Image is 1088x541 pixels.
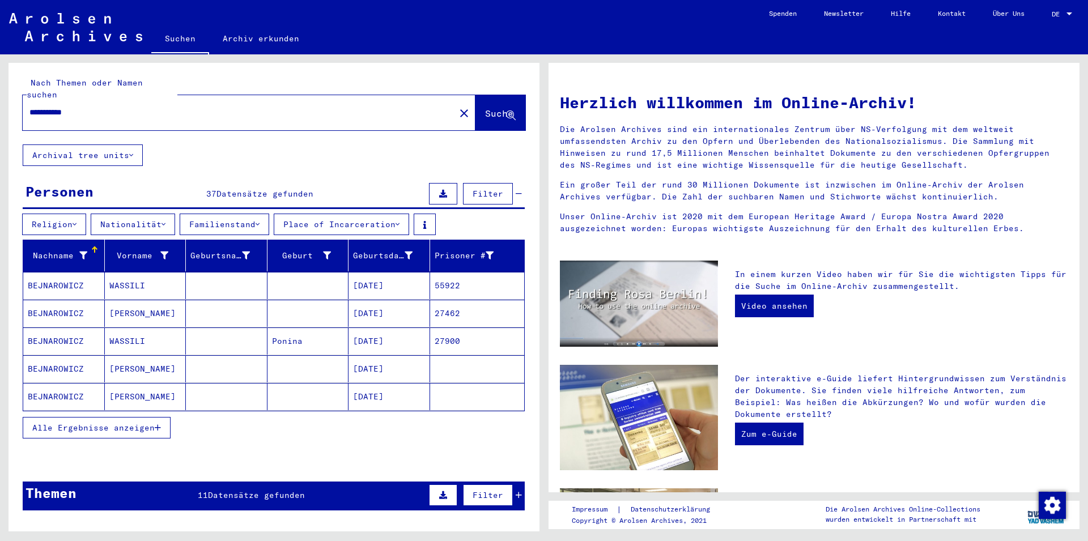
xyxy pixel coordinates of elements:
[463,484,513,506] button: Filter
[23,383,105,410] mat-cell: BEJNAROWICZ
[826,504,980,514] p: Die Arolsen Archives Online-Collections
[353,246,430,265] div: Geburtsdatum
[348,240,430,271] mat-header-cell: Geburtsdatum
[206,189,216,199] span: 37
[473,189,503,199] span: Filter
[28,246,104,265] div: Nachname
[186,240,267,271] mat-header-cell: Geburtsname
[105,327,186,355] mat-cell: WASSILI
[435,246,511,265] div: Prisoner #
[453,101,475,124] button: Clear
[216,189,313,199] span: Datensätze gefunden
[430,300,525,327] mat-cell: 27462
[272,246,348,265] div: Geburt‏
[572,504,724,516] div: |
[23,355,105,382] mat-cell: BEJNAROWICZ
[180,214,269,235] button: Familienstand
[348,383,430,410] mat-cell: [DATE]
[430,272,525,299] mat-cell: 55922
[560,261,718,347] img: video.jpg
[22,214,86,235] button: Religion
[473,490,503,500] span: Filter
[23,272,105,299] mat-cell: BEJNAROWICZ
[826,514,980,525] p: wurden entwickelt in Partnerschaft mit
[105,300,186,327] mat-cell: [PERSON_NAME]
[105,240,186,271] mat-header-cell: Vorname
[23,240,105,271] mat-header-cell: Nachname
[272,250,331,262] div: Geburt‏
[23,144,143,166] button: Archival tree units
[109,250,169,262] div: Vorname
[25,483,76,503] div: Themen
[348,327,430,355] mat-cell: [DATE]
[151,25,209,54] a: Suchen
[435,250,494,262] div: Prisoner #
[28,250,87,262] div: Nachname
[735,423,804,445] a: Zum e-Guide
[23,300,105,327] mat-cell: BEJNAROWICZ
[23,417,171,438] button: Alle Ergebnisse anzeigen
[105,355,186,382] mat-cell: [PERSON_NAME]
[208,490,305,500] span: Datensätze gefunden
[32,423,155,433] span: Alle Ergebnisse anzeigen
[353,250,413,262] div: Geburtsdatum
[572,516,724,526] p: Copyright © Arolsen Archives, 2021
[198,490,208,500] span: 11
[348,355,430,382] mat-cell: [DATE]
[572,504,617,516] a: Impressum
[1025,500,1068,529] img: yv_logo.png
[457,107,471,120] mat-icon: close
[25,181,93,202] div: Personen
[735,269,1068,292] p: In einem kurzen Video haben wir für Sie die wichtigsten Tipps für die Suche im Online-Archiv zusa...
[1052,10,1064,18] span: DE
[735,295,814,317] a: Video ansehen
[1039,492,1066,519] img: Zustimmung ändern
[9,13,142,41] img: Arolsen_neg.svg
[109,246,186,265] div: Vorname
[560,211,1068,235] p: Unser Online-Archiv ist 2020 mit dem European Heritage Award / Europa Nostra Award 2020 ausgezeic...
[23,327,105,355] mat-cell: BEJNAROWICZ
[463,183,513,205] button: Filter
[560,123,1068,171] p: Die Arolsen Archives sind ein internationales Zentrum über NS-Verfolgung mit dem weltweit umfasse...
[190,246,267,265] div: Geburtsname
[430,327,525,355] mat-cell: 27900
[190,250,250,262] div: Geburtsname
[267,240,349,271] mat-header-cell: Geburt‏
[560,91,1068,114] h1: Herzlich willkommen im Online-Archiv!
[348,272,430,299] mat-cell: [DATE]
[27,78,143,100] mat-label: Nach Themen oder Namen suchen
[735,373,1068,420] p: Der interaktive e-Guide liefert Hintergrundwissen zum Verständnis der Dokumente. Sie finden viele...
[430,240,525,271] mat-header-cell: Prisoner #
[105,383,186,410] mat-cell: [PERSON_NAME]
[105,272,186,299] mat-cell: WASSILI
[560,365,718,470] img: eguide.jpg
[560,179,1068,203] p: Ein großer Teil der rund 30 Millionen Dokumente ist inzwischen im Online-Archiv der Arolsen Archi...
[622,504,724,516] a: Datenschutzerklärung
[209,25,313,52] a: Archiv erkunden
[475,95,525,130] button: Suche
[348,300,430,327] mat-cell: [DATE]
[274,214,409,235] button: Place of Incarceration
[267,327,349,355] mat-cell: Ponina
[485,108,513,119] span: Suche
[91,214,175,235] button: Nationalität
